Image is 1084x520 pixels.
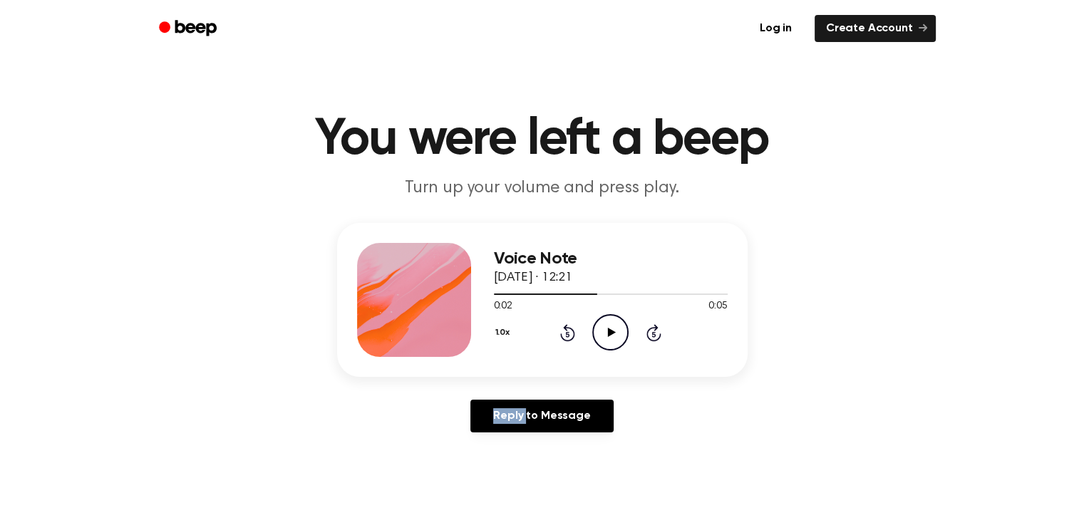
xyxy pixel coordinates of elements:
[708,299,727,314] span: 0:05
[494,271,572,284] span: [DATE] · 12:21
[149,15,229,43] a: Beep
[269,177,816,200] p: Turn up your volume and press play.
[494,321,515,345] button: 1.0x
[177,114,907,165] h1: You were left a beep
[470,400,613,432] a: Reply to Message
[494,299,512,314] span: 0:02
[494,249,728,269] h3: Voice Note
[815,15,936,42] a: Create Account
[745,12,806,45] a: Log in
